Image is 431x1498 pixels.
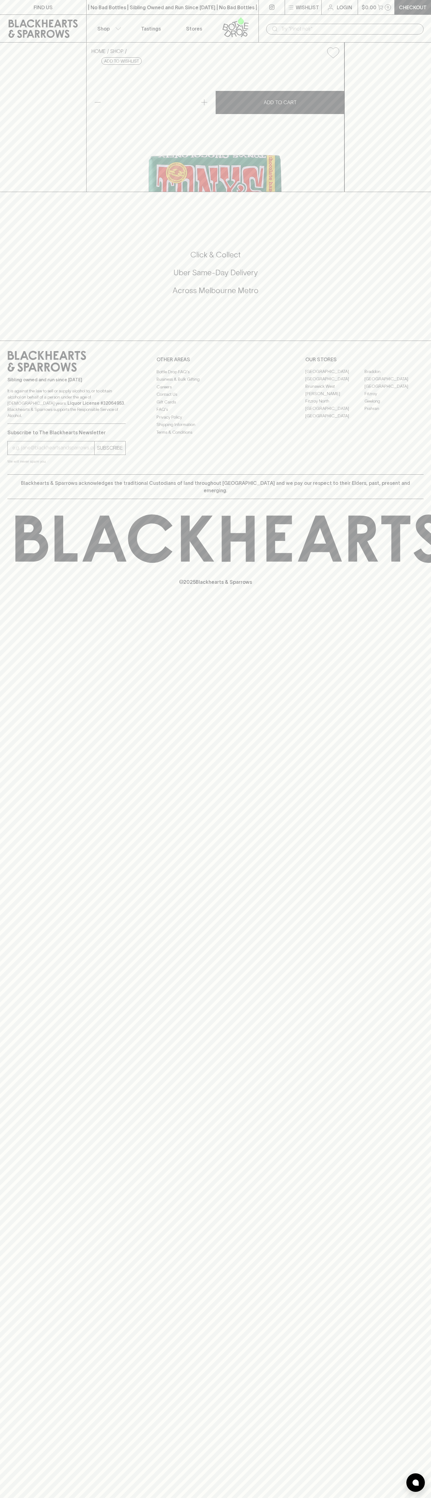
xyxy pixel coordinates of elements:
[110,48,124,54] a: SHOP
[173,15,216,42] a: Stores
[305,356,424,363] p: OUR STORES
[12,443,94,453] input: e.g. jane@blackheartsandsparrows.com.au
[305,383,364,390] a: Brunswick West
[7,268,424,278] h5: Uber Same-Day Delivery
[305,390,364,398] a: [PERSON_NAME]
[157,368,275,375] a: Bottle Drop FAQ's
[305,375,364,383] a: [GEOGRAPHIC_DATA]
[12,479,419,494] p: Blackhearts & Sparrows acknowledges the traditional Custodians of land throughout [GEOGRAPHIC_DAT...
[7,225,424,328] div: Call to action block
[157,391,275,398] a: Contact Us
[364,368,424,375] a: Braddon
[95,441,125,455] button: SUBSCRIBE
[281,24,419,34] input: Try "Pinot noir"
[157,428,275,436] a: Terms & Conditions
[186,25,202,32] p: Stores
[67,401,124,406] strong: Liquor License #32064953
[364,398,424,405] a: Geelong
[141,25,161,32] p: Tastings
[7,429,126,436] p: Subscribe to The Blackhearts Newsletter
[364,383,424,390] a: [GEOGRAPHIC_DATA]
[296,4,319,11] p: Wishlist
[157,383,275,391] a: Careers
[364,405,424,412] a: Prahran
[387,6,389,9] p: 0
[7,285,424,296] h5: Across Melbourne Metro
[364,390,424,398] a: Fitzroy
[399,4,427,11] p: Checkout
[87,15,130,42] button: Shop
[129,15,173,42] a: Tastings
[305,398,364,405] a: Fitzroy North
[305,412,364,420] a: [GEOGRAPHIC_DATA]
[157,413,275,421] a: Privacy Policy
[305,405,364,412] a: [GEOGRAPHIC_DATA]
[305,368,364,375] a: [GEOGRAPHIC_DATA]
[91,48,106,54] a: HOME
[34,4,53,11] p: FIND US
[97,444,123,452] p: SUBSCRIBE
[337,4,352,11] p: Login
[7,458,126,465] p: We will never spam you
[157,421,275,428] a: Shipping Information
[87,63,344,192] img: 80123.png
[362,4,376,11] p: $0.00
[413,1480,419,1486] img: bubble-icon
[216,91,344,114] button: ADD TO CART
[157,406,275,413] a: FAQ's
[101,57,142,65] button: Add to wishlist
[157,398,275,406] a: Gift Cards
[325,45,342,61] button: Add to wishlist
[7,377,126,383] p: Sibling owned and run since [DATE]
[7,250,424,260] h5: Click & Collect
[157,356,275,363] p: OTHER AREAS
[97,25,110,32] p: Shop
[364,375,424,383] a: [GEOGRAPHIC_DATA]
[157,376,275,383] a: Business & Bulk Gifting
[7,388,126,419] p: It is against the law to sell or supply alcohol to, or to obtain alcohol on behalf of a person un...
[264,99,297,106] p: ADD TO CART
